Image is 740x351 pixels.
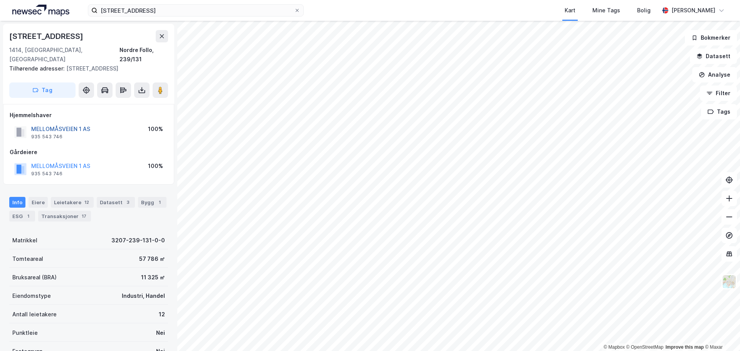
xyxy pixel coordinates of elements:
[139,254,165,264] div: 57 786 ㎡
[9,197,25,208] div: Info
[565,6,575,15] div: Kart
[9,30,85,42] div: [STREET_ADDRESS]
[141,273,165,282] div: 11 325 ㎡
[604,344,625,350] a: Mapbox
[111,236,165,245] div: 3207-239-131-0-0
[9,211,35,222] div: ESG
[10,111,168,120] div: Hjemmelshaver
[83,198,91,206] div: 12
[12,254,43,264] div: Tomteareal
[12,310,57,319] div: Antall leietakere
[666,344,704,350] a: Improve this map
[592,6,620,15] div: Mine Tags
[12,273,57,282] div: Bruksareal (BRA)
[148,161,163,171] div: 100%
[156,198,163,206] div: 1
[9,64,162,73] div: [STREET_ADDRESS]
[12,5,69,16] img: logo.a4113a55bc3d86da70a041830d287a7e.svg
[9,45,119,64] div: 1414, [GEOGRAPHIC_DATA], [GEOGRAPHIC_DATA]
[31,171,62,177] div: 935 543 746
[29,197,48,208] div: Eiere
[626,344,664,350] a: OpenStreetMap
[700,86,737,101] button: Filter
[98,5,294,16] input: Søk på adresse, matrikkel, gårdeiere, leietakere eller personer
[159,310,165,319] div: 12
[24,212,32,220] div: 1
[12,291,51,301] div: Eiendomstype
[119,45,168,64] div: Nordre Follo, 239/131
[31,134,62,140] div: 935 543 746
[80,212,88,220] div: 17
[701,314,740,351] div: Kontrollprogram for chat
[10,148,168,157] div: Gårdeiere
[12,328,38,338] div: Punktleie
[701,314,740,351] iframe: Chat Widget
[38,211,91,222] div: Transaksjoner
[156,328,165,338] div: Nei
[12,236,37,245] div: Matrikkel
[722,274,737,289] img: Z
[701,104,737,119] button: Tags
[148,124,163,134] div: 100%
[138,197,166,208] div: Bygg
[685,30,737,45] button: Bokmerker
[637,6,651,15] div: Bolig
[122,291,165,301] div: Industri, Handel
[9,82,76,98] button: Tag
[51,197,94,208] div: Leietakere
[97,197,135,208] div: Datasett
[124,198,132,206] div: 3
[692,67,737,82] button: Analyse
[690,49,737,64] button: Datasett
[671,6,715,15] div: [PERSON_NAME]
[9,65,66,72] span: Tilhørende adresser:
